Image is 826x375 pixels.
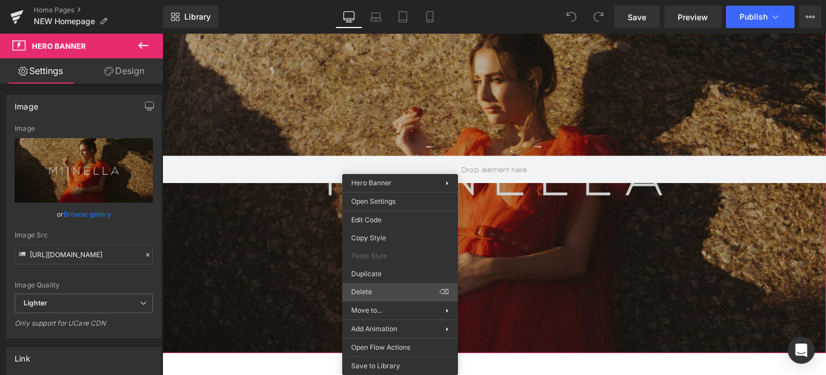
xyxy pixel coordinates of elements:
span: Duplicate [351,269,449,279]
a: Laptop [362,6,389,28]
input: Link [15,245,153,264]
span: ⌫ [439,287,449,297]
a: Home Pages [34,6,163,15]
span: Paste Style [351,251,449,261]
a: Design [84,58,165,84]
span: Open Flow Actions [351,342,449,353]
div: Image [15,95,38,111]
span: Edit Code [351,215,449,225]
div: Open Intercom Messenger [788,337,815,364]
button: Undo [560,6,583,28]
span: Library [184,12,211,22]
span: Add Animation [351,324,446,334]
div: Image [15,125,153,132]
a: New Library [163,6,219,28]
button: Redo [587,6,610,28]
div: Only support for UCare CDN [15,319,153,335]
div: Link [15,347,30,363]
span: Hero Banner [351,179,392,187]
span: Copy Style [351,233,449,243]
div: Image Src [15,231,153,239]
span: Move to... [351,305,446,315]
div: or [15,208,153,220]
a: Desktop [335,6,362,28]
span: Hero Banner [32,42,86,51]
span: NEW Homepage [34,17,95,26]
span: Preview [678,11,708,23]
div: Image Quality [15,281,153,289]
a: Tablet [389,6,416,28]
span: Save to Library [351,361,449,371]
button: More [799,6,822,28]
span: Save [628,11,646,23]
a: Mobile [416,6,443,28]
span: Delete [351,287,439,297]
span: Open Settings [351,196,449,207]
span: Publish [739,12,768,21]
b: Lighter [24,299,47,307]
a: Browse gallery [63,204,111,224]
button: Publish [726,6,795,28]
a: Preview [664,6,721,28]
